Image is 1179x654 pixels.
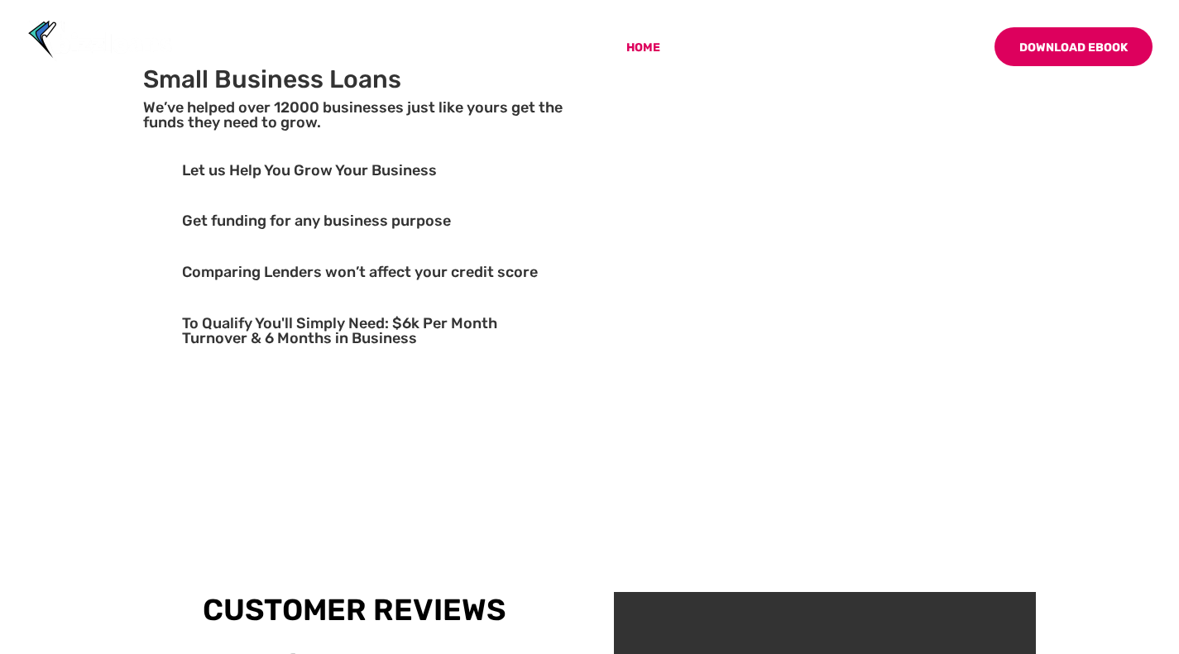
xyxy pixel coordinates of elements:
h4: We’ve helped over 12000 businesses just like yours get the funds they need to grow. [143,100,565,138]
img: Bizzloans New Zealand [28,21,172,61]
span: To Qualify You'll Simply Need: $6k Per Month Turnover & 6 Months in Business [182,314,497,347]
h1: Small Business Loans [143,67,565,100]
a: The Loans [744,42,825,81]
span: [DATE] [226,427,284,447]
a: Contact Us [899,42,973,81]
a: About [682,42,722,81]
h3: Customer Reviews [143,592,565,628]
span: Get funding for any business purpose [182,212,451,230]
a: Download Ebook [994,27,1153,66]
span: Let us Help You Grow Your Business [182,161,437,179]
span: Comparing Lenders won’t affect your credit score [182,263,538,281]
a: Blog [846,42,878,81]
a: Home [626,42,660,81]
h3: ✓ Special Offer: 4 Weeks No Repayments on Unsecured Business Loans Up to $500 000! Offer valid un... [143,378,565,457]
